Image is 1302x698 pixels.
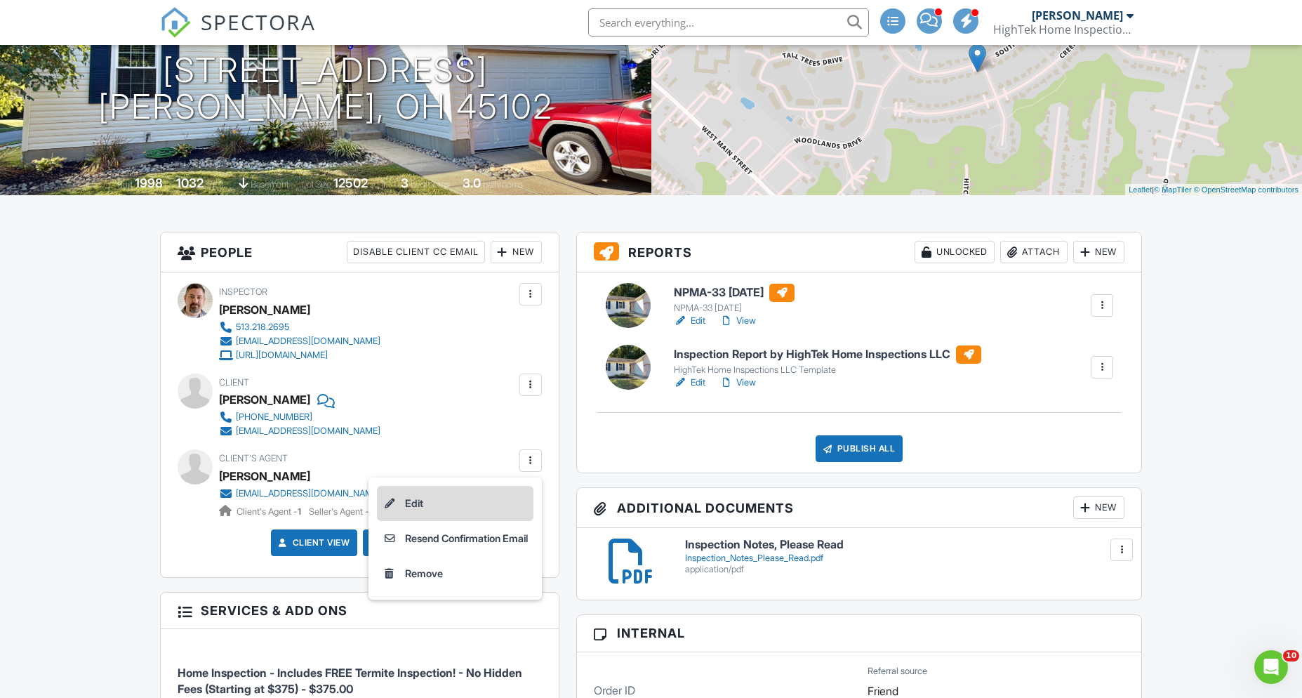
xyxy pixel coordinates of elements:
[298,506,301,517] strong: 1
[1000,241,1068,263] div: Attach
[1125,184,1302,196] div: |
[160,7,191,38] img: The Best Home Inspection Software - Spectora
[674,303,795,314] div: NPMA-33 [DATE]
[1283,650,1299,661] span: 10
[1032,8,1123,22] div: [PERSON_NAME]
[685,553,1125,564] div: Inspection_Notes_Please_Read.pdf
[276,536,350,550] a: Client View
[178,666,522,695] span: Home Inspection - Includes FREE Termite Inspection! - No Hidden Fees (Starting at $375) - $375.00
[491,241,542,263] div: New
[577,488,1142,528] h3: Additional Documents
[135,176,163,190] div: 1998
[219,424,380,438] a: [EMAIL_ADDRESS][DOMAIN_NAME]
[219,348,380,362] a: [URL][DOMAIN_NAME]
[219,320,380,334] a: 513.218.2695
[674,364,981,376] div: HighTek Home Inspections LLC Template
[1254,650,1288,684] iframe: Intercom live chat
[685,539,1125,574] a: Inspection Notes, Please Read Inspection_Notes_Please_Read.pdf application/pdf
[674,284,795,315] a: NPMA-33 [DATE] NPMA-33 [DATE]
[236,350,328,361] div: [URL][DOMAIN_NAME]
[816,435,903,462] div: Publish All
[251,179,288,190] span: basement
[993,22,1134,37] div: HighTek Home Inspections, LLC
[483,179,523,190] span: bathrooms
[674,345,981,376] a: Inspection Report by HighTek Home Inspections LLC HighTek Home Inspections LLC Template
[219,453,288,463] span: Client's Agent
[117,179,133,190] span: Built
[577,615,1142,652] h3: Internal
[237,506,303,517] span: Client's Agent -
[674,345,981,364] h6: Inspection Report by HighTek Home Inspections LLC
[463,176,481,190] div: 3.0
[1154,185,1192,194] a: © MapTiler
[219,287,267,297] span: Inspector
[685,539,1125,551] h6: Inspection Notes, Please Read
[1073,496,1124,519] div: New
[302,179,331,190] span: Lot Size
[236,426,380,437] div: [EMAIL_ADDRESS][DOMAIN_NAME]
[588,8,869,37] input: Search everything...
[161,593,559,629] h3: Services & Add ons
[674,284,795,302] h6: NPMA-33 [DATE]
[719,376,756,390] a: View
[219,377,249,388] span: Client
[377,556,533,591] a: Remove
[219,410,380,424] a: [PHONE_NUMBER]
[176,176,204,190] div: 1032
[219,487,380,501] a: [EMAIL_ADDRESS][DOMAIN_NAME]
[1073,241,1124,263] div: New
[401,176,408,190] div: 3
[577,232,1142,272] h3: Reports
[219,389,310,410] div: [PERSON_NAME]
[347,241,485,263] div: Disable Client CC Email
[219,334,380,348] a: [EMAIL_ADDRESS][DOMAIN_NAME]
[674,314,705,328] a: Edit
[594,683,635,698] label: Order ID
[915,241,995,263] div: Unlocked
[674,376,705,390] a: Edit
[333,176,368,190] div: 12502
[201,7,316,37] span: SPECTORA
[370,179,387,190] span: sq.ft.
[377,521,533,556] a: Resend Confirmation Email
[219,466,310,487] a: [PERSON_NAME]
[236,411,312,423] div: [PHONE_NUMBER]
[685,564,1125,575] div: application/pdf
[236,322,289,333] div: 513.218.2695
[411,179,449,190] span: bedrooms
[161,232,559,272] h3: People
[868,665,927,678] label: Referral source
[1194,185,1298,194] a: © OpenStreetMap contributors
[206,179,225,190] span: sq. ft.
[98,52,553,126] h1: [STREET_ADDRESS] [PERSON_NAME], OH 45102
[236,488,380,499] div: [EMAIL_ADDRESS][DOMAIN_NAME]
[309,506,375,517] span: Seller's Agent -
[1129,185,1152,194] a: Leaflet
[377,486,533,521] a: Edit
[719,314,756,328] a: View
[219,299,310,320] div: [PERSON_NAME]
[160,19,316,48] a: SPECTORA
[236,336,380,347] div: [EMAIL_ADDRESS][DOMAIN_NAME]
